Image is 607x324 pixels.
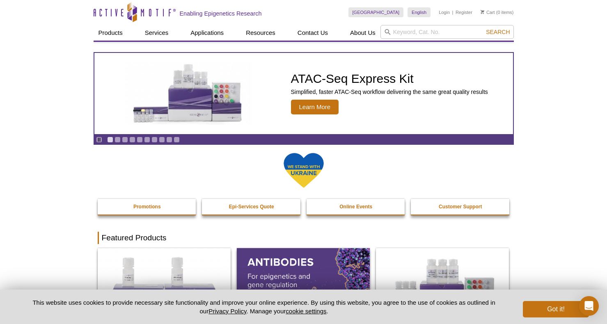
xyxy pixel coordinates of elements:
[481,7,514,17] li: (0 items)
[121,62,256,125] img: ATAC-Seq Express Kit
[186,25,229,41] a: Applications
[348,7,404,17] a: [GEOGRAPHIC_DATA]
[98,232,510,244] h2: Featured Products
[283,152,324,189] img: We Stand With Ukraine
[229,204,274,210] strong: Epi-Services Quote
[293,25,333,41] a: Contact Us
[96,137,102,143] a: Toggle autoplay
[481,10,484,14] img: Your Cart
[291,100,339,114] span: Learn More
[115,137,121,143] a: Go to slide 2
[94,25,128,41] a: Products
[140,25,174,41] a: Services
[133,204,161,210] strong: Promotions
[129,137,135,143] a: Go to slide 4
[241,25,280,41] a: Resources
[291,88,488,96] p: Simplified, faster ATAC-Seq workflow delivering the same great quality results
[456,9,472,15] a: Register
[286,308,326,315] button: cookie settings
[208,308,246,315] a: Privacy Policy
[481,9,495,15] a: Cart
[174,137,180,143] a: Go to slide 10
[439,9,450,15] a: Login
[523,301,589,317] button: Got it!
[137,137,143,143] a: Go to slide 5
[486,29,510,35] span: Search
[339,204,372,210] strong: Online Events
[98,199,197,214] a: Promotions
[94,53,513,134] a: ATAC-Seq Express Kit ATAC-Seq Express Kit Simplified, faster ATAC-Seq workflow delivering the sam...
[94,53,513,134] article: ATAC-Seq Express Kit
[307,199,406,214] a: Online Events
[579,296,599,316] div: Open Intercom Messenger
[411,199,510,214] a: Customer Support
[144,137,150,143] a: Go to slide 6
[151,137,158,143] a: Go to slide 7
[345,25,380,41] a: About Us
[122,137,128,143] a: Go to slide 3
[180,10,262,17] h2: Enabling Epigenetics Research
[166,137,172,143] a: Go to slide 9
[159,137,165,143] a: Go to slide 8
[107,137,113,143] a: Go to slide 1
[18,298,510,315] p: This website uses cookies to provide necessary site functionality and improve your online experie...
[291,73,488,85] h2: ATAC-Seq Express Kit
[408,7,431,17] a: English
[452,7,454,17] li: |
[483,28,512,36] button: Search
[439,204,482,210] strong: Customer Support
[380,25,514,39] input: Keyword, Cat. No.
[202,199,301,214] a: Epi-Services Quote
